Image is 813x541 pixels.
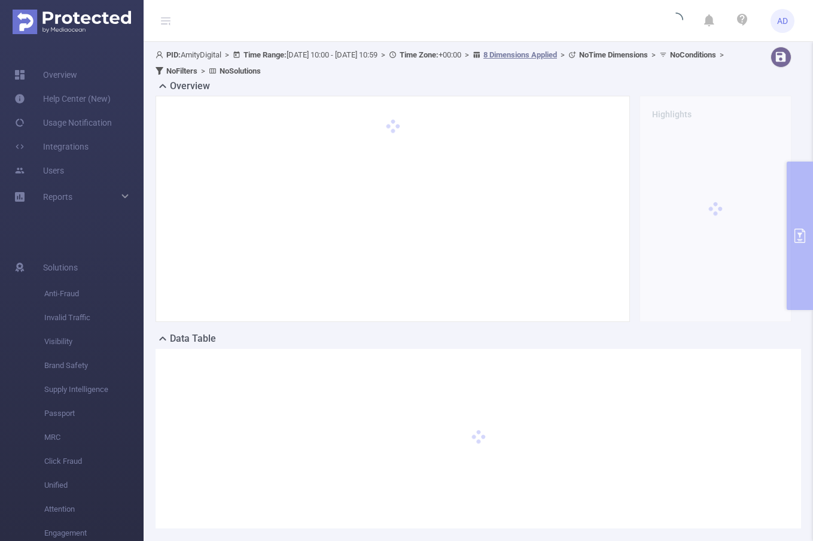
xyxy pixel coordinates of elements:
b: No Conditions [670,50,716,59]
span: > [557,50,568,59]
b: Time Zone: [400,50,439,59]
a: Users [14,159,64,183]
span: MRC [44,425,144,449]
b: No Time Dimensions [579,50,648,59]
b: PID: [166,50,181,59]
u: 8 Dimensions Applied [483,50,557,59]
i: icon: loading [669,13,683,29]
span: > [461,50,473,59]
span: Attention [44,497,144,521]
span: Invalid Traffic [44,306,144,330]
span: > [716,50,727,59]
span: > [221,50,233,59]
span: > [648,50,659,59]
h2: Data Table [170,332,216,346]
b: No Solutions [220,66,261,75]
span: Passport [44,402,144,425]
span: Brand Safety [44,354,144,378]
a: Usage Notification [14,111,112,135]
span: Click Fraud [44,449,144,473]
span: Reports [43,192,72,202]
a: Integrations [14,135,89,159]
i: icon: user [156,51,166,59]
a: Help Center (New) [14,87,111,111]
a: Reports [43,185,72,209]
h2: Overview [170,79,210,93]
img: Protected Media [13,10,131,34]
b: No Filters [166,66,197,75]
span: > [377,50,389,59]
span: Supply Intelligence [44,378,144,402]
span: Visibility [44,330,144,354]
span: Solutions [43,256,78,279]
span: AmityDigital [DATE] 10:00 - [DATE] 10:59 +00:00 [156,50,727,75]
b: Time Range: [243,50,287,59]
a: Overview [14,63,77,87]
span: Unified [44,473,144,497]
span: Anti-Fraud [44,282,144,306]
span: > [197,66,209,75]
span: AD [777,9,788,33]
